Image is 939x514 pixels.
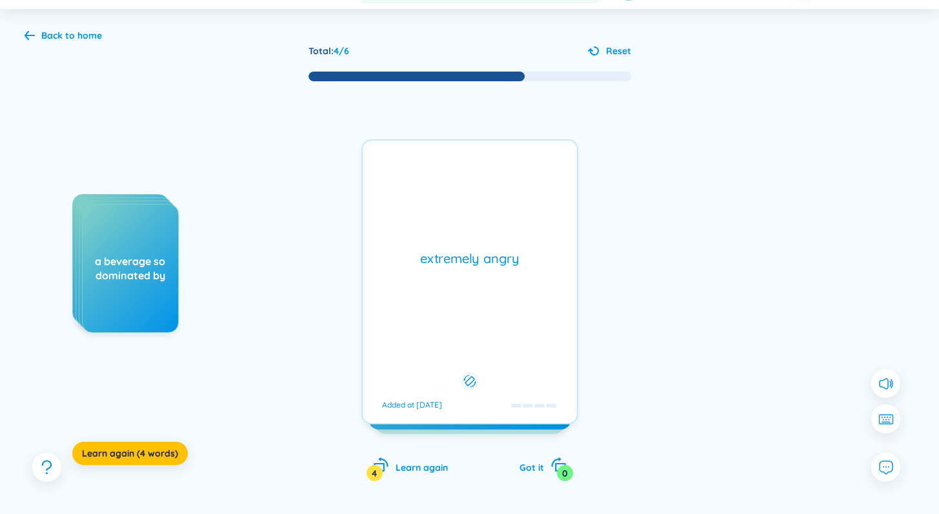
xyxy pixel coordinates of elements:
[373,457,389,473] span: rotate-left
[83,254,178,282] div: a beverage so dominated by
[72,442,188,465] button: Learn again (4 words)
[520,462,544,473] span: Got it
[382,400,442,410] div: Added at [DATE]
[79,258,175,272] div: overruled
[334,45,349,57] span: 4 / 6
[369,250,570,268] div: extremely angry
[39,459,55,475] span: question
[550,457,567,473] span: rotate-right
[588,44,631,58] button: Reset
[76,248,172,276] div: cultural phenomenon
[396,462,448,473] span: Learn again
[308,45,334,57] span: Total :
[606,44,631,58] span: Reset
[73,244,168,273] div: inherently seasonal
[41,28,102,43] div: Back to home
[367,465,383,481] div: 4
[32,453,61,482] button: question
[25,31,102,43] a: Back to home
[557,465,573,481] div: 0
[82,447,178,460] span: Learn again (4 words)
